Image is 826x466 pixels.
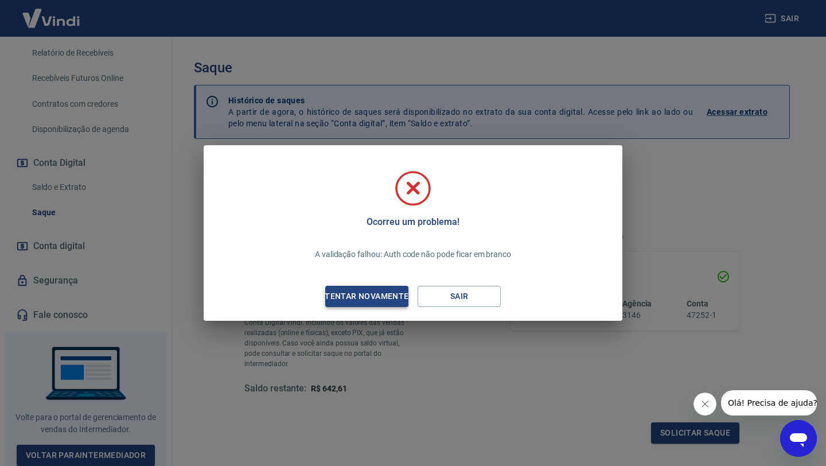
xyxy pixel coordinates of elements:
h5: Ocorreu um problema! [367,216,459,228]
div: Tentar novamente [311,289,422,304]
button: Tentar novamente [325,286,408,307]
span: Olá! Precisa de ajuda? [7,8,96,17]
iframe: Botão para abrir a janela de mensagens [780,420,817,457]
iframe: Fechar mensagem [693,393,716,415]
iframe: Mensagem da empresa [721,390,817,415]
button: Sair [418,286,501,307]
p: A validação falhou: Auth code não pode ficar em branco [315,248,511,261]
